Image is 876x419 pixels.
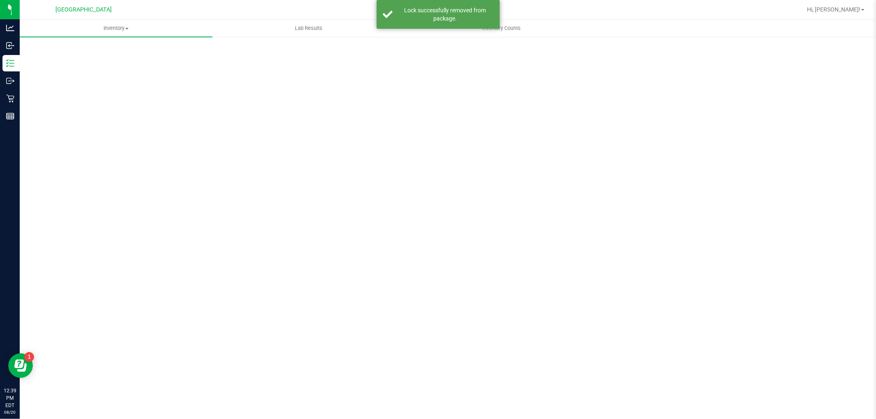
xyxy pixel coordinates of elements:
inline-svg: Reports [6,112,14,120]
span: [GEOGRAPHIC_DATA] [56,6,112,13]
inline-svg: Outbound [6,77,14,85]
span: Inventory Counts [471,25,532,32]
inline-svg: Retail [6,94,14,103]
iframe: Resource center [8,353,33,378]
a: Inventory Counts [405,20,598,37]
inline-svg: Analytics [6,24,14,32]
span: Inventory [20,25,212,32]
inline-svg: Inbound [6,41,14,50]
p: 12:39 PM EDT [4,387,16,409]
iframe: Resource center unread badge [24,352,34,362]
span: Hi, [PERSON_NAME]! [807,6,860,13]
a: Inventory [20,20,212,37]
span: Lab Results [284,25,333,32]
a: Lab Results [212,20,405,37]
p: 08/20 [4,409,16,415]
inline-svg: Inventory [6,59,14,67]
div: Lock successfully removed from package. [397,6,494,23]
